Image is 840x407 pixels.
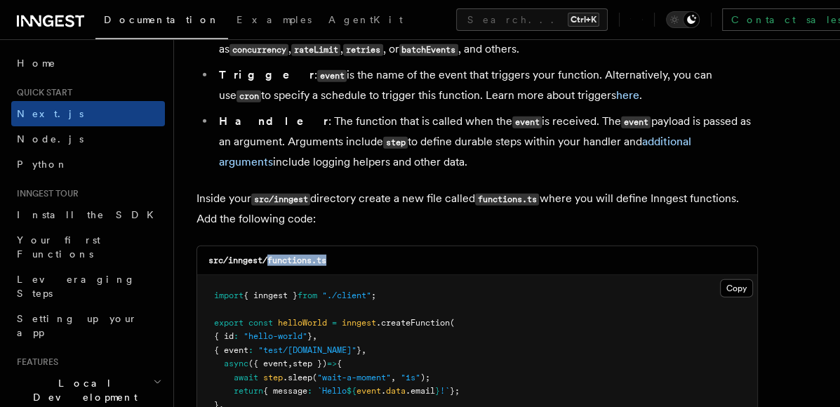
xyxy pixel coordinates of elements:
[11,87,72,98] span: Quick start
[361,345,366,355] span: ,
[371,291,376,300] span: ;
[283,373,312,382] span: .sleep
[312,331,317,341] span: ,
[11,306,165,345] a: Setting up your app
[11,227,165,267] a: Your first Functions
[328,14,403,25] span: AgentKit
[17,108,84,119] span: Next.js
[568,13,599,27] kbd: Ctrl+K
[307,331,312,341] span: }
[229,44,288,56] code: concurrency
[251,194,310,206] code: src/inngest
[214,331,234,341] span: { id
[391,373,396,382] span: ,
[435,386,440,396] span: }
[208,255,326,265] code: src/inngest/functions.ts
[11,188,79,199] span: Inngest tour
[236,91,261,102] code: cron
[236,14,312,25] span: Examples
[234,331,239,341] span: :
[381,386,386,396] span: .
[219,114,328,128] strong: Handler
[17,159,68,170] span: Python
[214,291,244,300] span: import
[214,318,244,328] span: export
[616,88,639,102] a: here
[11,126,165,152] a: Node.js
[95,4,228,39] a: Documentation
[196,189,758,229] p: Inside your directory create a new file called where you will define Inngest functions. Add the f...
[219,68,314,81] strong: Trigger
[11,376,153,404] span: Local Development
[288,359,293,368] span: ,
[332,318,337,328] span: =
[11,101,165,126] a: Next.js
[475,194,539,206] code: functions.ts
[406,386,435,396] span: .email
[258,345,356,355] span: "test/[DOMAIN_NAME]"
[248,359,288,368] span: ({ event
[17,234,100,260] span: Your first Functions
[337,359,342,368] span: {
[244,291,298,300] span: { inngest }
[228,4,320,38] a: Examples
[343,44,382,56] code: retries
[512,116,542,128] code: event
[342,318,376,328] span: inngest
[312,373,317,382] span: (
[219,135,691,168] a: additional arguments
[11,202,165,227] a: Install the SDK
[17,56,56,70] span: Home
[356,386,381,396] span: event
[356,345,361,355] span: }
[320,4,411,38] a: AgentKit
[307,386,312,396] span: :
[17,133,84,145] span: Node.js
[17,209,162,220] span: Install the SDK
[17,274,135,299] span: Leveraging Steps
[215,65,758,106] li: : is the name of the event that triggers your function. Alternatively, you can use to specify a s...
[11,356,58,368] span: Features
[291,44,340,56] code: rateLimit
[450,318,455,328] span: (
[263,386,307,396] span: { message
[234,373,258,382] span: await
[347,386,356,396] span: ${
[263,373,283,382] span: step
[278,318,327,328] span: helloWorld
[244,331,307,341] span: "hello-world"
[666,11,700,28] button: Toggle dark mode
[215,112,758,172] li: : The function that is called when the is received. The payload is passed as an argument. Argumen...
[720,279,753,298] button: Copy
[456,8,608,31] button: Search...Ctrl+K
[317,373,391,382] span: "wait-a-moment"
[440,386,450,396] span: !`
[621,116,651,128] code: event
[322,291,371,300] span: "./client"
[401,373,420,382] span: "1s"
[104,14,220,25] span: Documentation
[376,318,450,328] span: .createFunction
[11,267,165,306] a: Leveraging Steps
[450,386,460,396] span: };
[248,318,273,328] span: const
[224,359,248,368] span: async
[293,359,327,368] span: step })
[399,44,458,56] code: batchEvents
[386,386,406,396] span: data
[17,313,138,338] span: Setting up your app
[420,373,430,382] span: );
[11,51,165,76] a: Home
[248,345,253,355] span: :
[214,345,248,355] span: { event
[298,291,317,300] span: from
[327,359,337,368] span: =>
[383,137,408,149] code: step
[317,386,347,396] span: `Hello
[317,70,347,82] code: event
[11,152,165,177] a: Python
[234,386,263,396] span: return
